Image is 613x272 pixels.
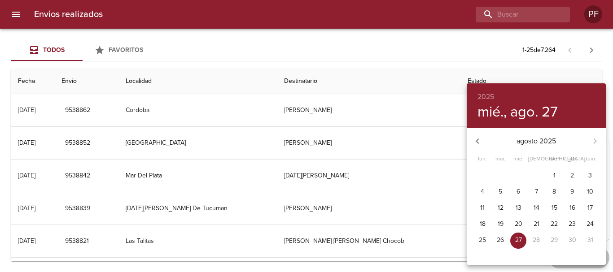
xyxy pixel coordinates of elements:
button: 25 [474,233,490,249]
button: 20 [510,216,526,233]
p: 20 [515,220,522,229]
p: 22 [551,220,558,229]
p: 13 [516,203,521,212]
button: 23 [564,216,580,233]
p: 24 [587,220,594,229]
p: 14 [534,203,539,212]
button: 13 [510,200,526,216]
p: 12 [498,203,504,212]
span: dom. [582,155,598,164]
button: 9 [564,184,580,200]
button: 15 [546,200,562,216]
button: 26 [492,233,508,249]
p: 18 [480,220,486,229]
button: 14 [528,200,544,216]
p: 2 [570,171,574,180]
button: 2025 [477,91,494,103]
button: 8 [546,184,562,200]
button: 16 [564,200,580,216]
p: 7 [535,187,538,196]
button: 3 [582,168,598,184]
button: 27 [510,233,526,249]
p: 17 [587,203,593,212]
p: 11 [480,203,485,212]
span: mar. [492,155,508,164]
p: 19 [498,220,504,229]
button: 12 [492,200,508,216]
span: lun. [474,155,490,164]
p: 6 [517,187,520,196]
p: 26 [497,236,504,245]
p: 15 [552,203,557,212]
p: 16 [569,203,575,212]
button: 22 [546,216,562,233]
button: 5 [492,184,508,200]
p: 10 [587,187,593,196]
p: agosto 2025 [488,136,584,147]
button: 6 [510,184,526,200]
button: 21 [528,216,544,233]
p: 27 [515,236,522,245]
p: 5 [499,187,502,196]
button: 10 [582,184,598,200]
span: vie. [546,155,562,164]
button: 2 [564,168,580,184]
button: 1 [546,168,562,184]
p: 23 [569,220,576,229]
button: mié., ago. 27 [477,103,558,121]
button: 7 [528,184,544,200]
p: 3 [588,171,592,180]
p: 1 [553,171,556,180]
button: 4 [474,184,490,200]
button: 17 [582,200,598,216]
p: 9 [570,187,574,196]
p: 4 [481,187,484,196]
button: 11 [474,200,490,216]
span: mié. [510,155,526,164]
span: sáb. [564,155,580,164]
p: 21 [534,220,539,229]
button: 24 [582,216,598,233]
p: 8 [552,187,556,196]
button: 19 [492,216,508,233]
span: [DEMOGRAPHIC_DATA]. [528,155,544,164]
p: 25 [479,236,486,245]
button: 18 [474,216,490,233]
